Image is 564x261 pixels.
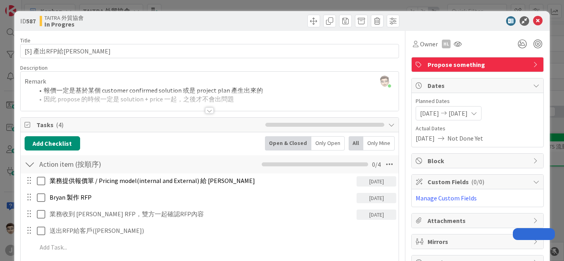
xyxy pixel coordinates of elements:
p: Remark [25,77,395,86]
span: Dates [428,81,529,90]
div: All [349,136,363,151]
div: [DATE] [357,193,396,203]
div: Open & Closed [265,136,311,151]
span: Owner [420,39,438,49]
div: Only Mine [363,136,395,151]
input: Add Checklist... [36,157,195,171]
input: type card name here... [20,44,399,58]
a: Manage Custom Fields [416,194,477,202]
p: 業務收到 [PERSON_NAME] RFP，雙方一起確認RFP內容 [50,210,354,219]
span: [DATE] [416,133,435,143]
button: Add Checklist [25,136,80,151]
span: Tasks [36,120,262,130]
span: 0 / 4 [372,160,381,169]
div: Only Open [311,136,345,151]
img: sDJsze2YOHR2q6r3YbNkhQTPTjE2kxj2.jpg [379,76,390,87]
span: Actual Dates [416,124,539,133]
span: TAITRA 外貿協會 [44,15,84,21]
span: ID [20,16,36,26]
div: [DATE] [357,210,396,220]
li: 報價一定是基於某個 customer confirmed solution 或是 project plan 產生出來的 [34,86,395,95]
span: Propose something [428,60,529,69]
span: [DATE] [449,109,468,118]
span: Custom Fields [428,177,529,187]
span: [DATE] [420,109,439,118]
b: In Progres [44,21,84,27]
span: ( 0/0 ) [471,178,484,186]
span: 業務提供報價單 / Pricing model(internal and External) 給 [PERSON_NAME] [50,177,255,185]
label: Title [20,37,31,44]
span: Description [20,64,48,71]
b: 587 [26,17,36,25]
span: Bryan 製作 RFP [50,193,92,201]
span: Attachments [428,216,529,225]
div: [DATE] [357,176,396,187]
span: Mirrors [428,237,529,246]
span: Planned Dates [416,97,539,105]
p: 送出RFP給客戶([PERSON_NAME]) [50,226,393,235]
span: Block [428,156,529,166]
div: HL [442,40,451,48]
span: Not Done Yet [447,133,483,143]
span: ( 4 ) [56,121,63,129]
